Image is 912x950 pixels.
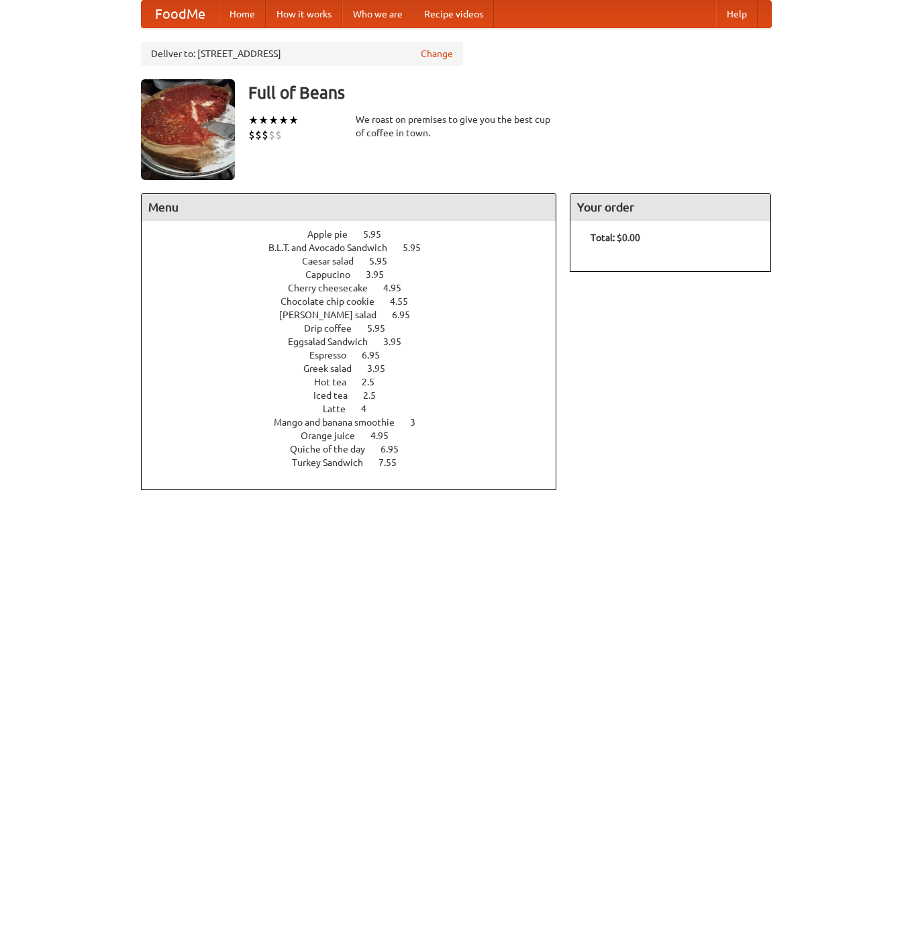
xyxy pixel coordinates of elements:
a: Home [219,1,266,28]
span: Turkey Sandwich [292,457,376,468]
span: Caesar salad [302,256,367,267]
a: Chocolate chip cookie 4.55 [281,296,433,307]
span: 3.95 [366,269,397,280]
span: 3.95 [383,336,415,347]
span: Hot tea [314,377,360,387]
a: FoodMe [142,1,219,28]
span: Cappucino [305,269,364,280]
span: Quiche of the day [290,444,378,455]
span: 3 [410,417,429,428]
span: 3.95 [367,363,399,374]
h4: Menu [142,194,556,221]
span: 4.95 [370,430,402,441]
span: 2.5 [363,390,389,401]
span: Apple pie [307,229,361,240]
span: Espresso [309,350,360,361]
span: 6.95 [362,350,393,361]
span: 5.95 [363,229,395,240]
li: $ [255,128,262,142]
a: Orange juice 4.95 [301,430,413,441]
a: [PERSON_NAME] salad 6.95 [279,310,435,320]
span: 4.95 [383,283,415,293]
span: 6.95 [392,310,423,320]
span: Drip coffee [304,323,365,334]
span: 5.95 [403,242,434,253]
li: ★ [258,113,268,128]
li: $ [275,128,282,142]
li: ★ [289,113,299,128]
span: Mango and banana smoothie [274,417,408,428]
a: Hot tea 2.5 [314,377,399,387]
h3: Full of Beans [248,79,772,106]
a: Help [716,1,758,28]
a: Who we are [342,1,413,28]
li: ★ [268,113,278,128]
span: [PERSON_NAME] salad [279,310,390,320]
span: Iced tea [313,390,361,401]
a: Caesar salad 5.95 [302,256,412,267]
span: 2.5 [362,377,388,387]
a: Greek salad 3.95 [303,363,410,374]
span: 5.95 [367,323,399,334]
span: 6.95 [381,444,412,455]
b: Total: $0.00 [591,232,640,243]
h4: Your order [570,194,770,221]
div: Deliver to: [STREET_ADDRESS] [141,42,463,66]
li: ★ [248,113,258,128]
a: Turkey Sandwich 7.55 [292,457,421,468]
span: Orange juice [301,430,368,441]
span: Greek salad [303,363,365,374]
span: 4.55 [390,296,421,307]
a: Recipe videos [413,1,494,28]
span: 4 [361,403,380,414]
span: 5.95 [369,256,401,267]
a: Latte 4 [323,403,391,414]
span: Latte [323,403,359,414]
span: Eggsalad Sandwich [288,336,381,347]
a: Eggsalad Sandwich 3.95 [288,336,426,347]
li: $ [268,128,275,142]
a: Quiche of the day 6.95 [290,444,423,455]
li: ★ [278,113,289,128]
a: Espresso 6.95 [309,350,405,361]
a: Cherry cheesecake 4.95 [288,283,426,293]
li: $ [262,128,268,142]
a: Change [421,47,453,60]
span: Cherry cheesecake [288,283,381,293]
a: B.L.T. and Avocado Sandwich 5.95 [268,242,446,253]
img: angular.jpg [141,79,235,180]
a: Drip coffee 5.95 [304,323,410,334]
div: We roast on premises to give you the best cup of coffee in town. [356,113,557,140]
a: Mango and banana smoothie 3 [274,417,440,428]
a: Iced tea 2.5 [313,390,401,401]
a: Cappucino 3.95 [305,269,409,280]
span: 7.55 [378,457,410,468]
span: Chocolate chip cookie [281,296,388,307]
a: Apple pie 5.95 [307,229,406,240]
li: $ [248,128,255,142]
span: B.L.T. and Avocado Sandwich [268,242,401,253]
a: How it works [266,1,342,28]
